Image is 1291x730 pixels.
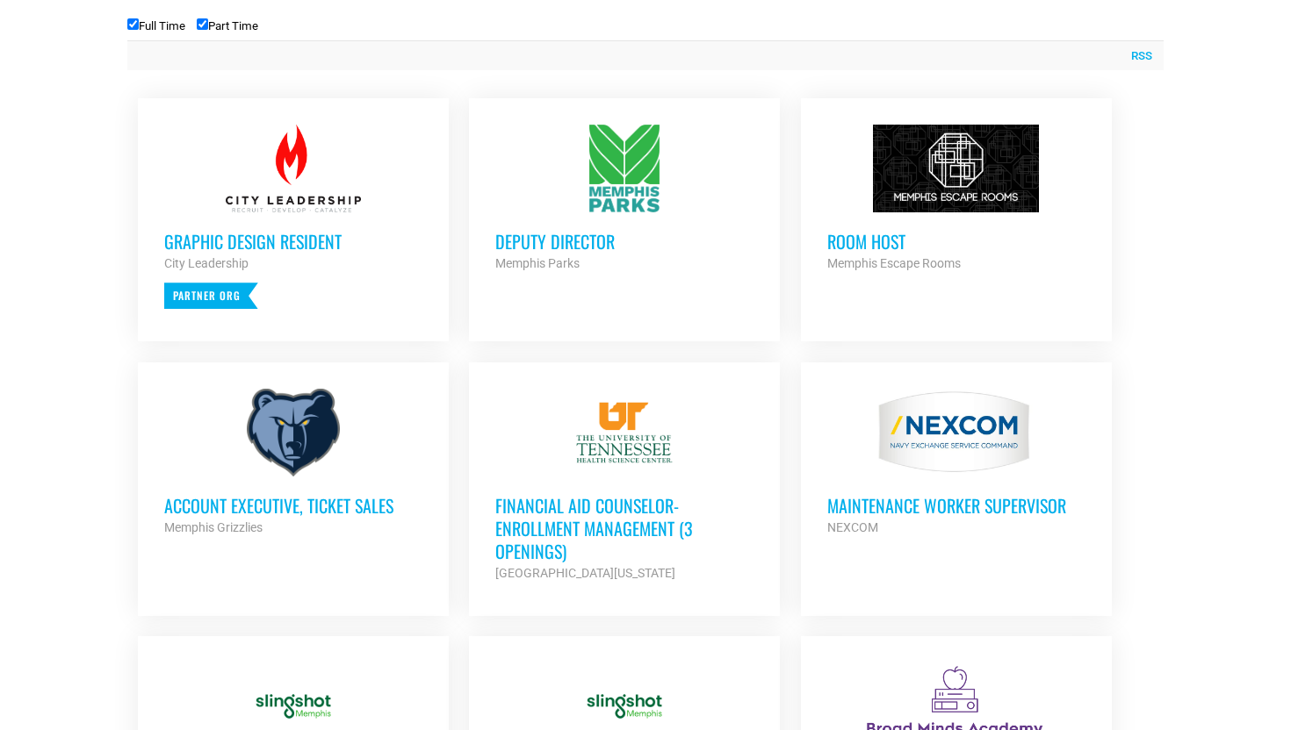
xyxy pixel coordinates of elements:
[801,98,1112,300] a: Room Host Memphis Escape Rooms
[164,494,422,517] h3: Account Executive, Ticket Sales
[827,230,1085,253] h3: Room Host
[164,230,422,253] h3: Graphic Design Resident
[827,494,1085,517] h3: MAINTENANCE WORKER SUPERVISOR
[827,520,878,534] strong: NEXCOM
[127,18,139,30] input: Full Time
[801,362,1112,564] a: MAINTENANCE WORKER SUPERVISOR NEXCOM
[827,256,961,270] strong: Memphis Escape Rooms
[469,362,780,610] a: Financial Aid Counselor-Enrollment Management (3 Openings) [GEOGRAPHIC_DATA][US_STATE]
[164,283,258,309] p: Partner Org
[1122,47,1152,65] a: RSS
[138,98,449,335] a: Graphic Design Resident City Leadership Partner Org
[495,230,754,253] h3: Deputy Director
[197,19,258,32] label: Part Time
[138,362,449,564] a: Account Executive, Ticket Sales Memphis Grizzlies
[127,19,185,32] label: Full Time
[495,566,675,580] strong: [GEOGRAPHIC_DATA][US_STATE]
[164,256,249,270] strong: City Leadership
[495,256,580,270] strong: Memphis Parks
[164,520,263,534] strong: Memphis Grizzlies
[469,98,780,300] a: Deputy Director Memphis Parks
[197,18,208,30] input: Part Time
[495,494,754,562] h3: Financial Aid Counselor-Enrollment Management (3 Openings)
